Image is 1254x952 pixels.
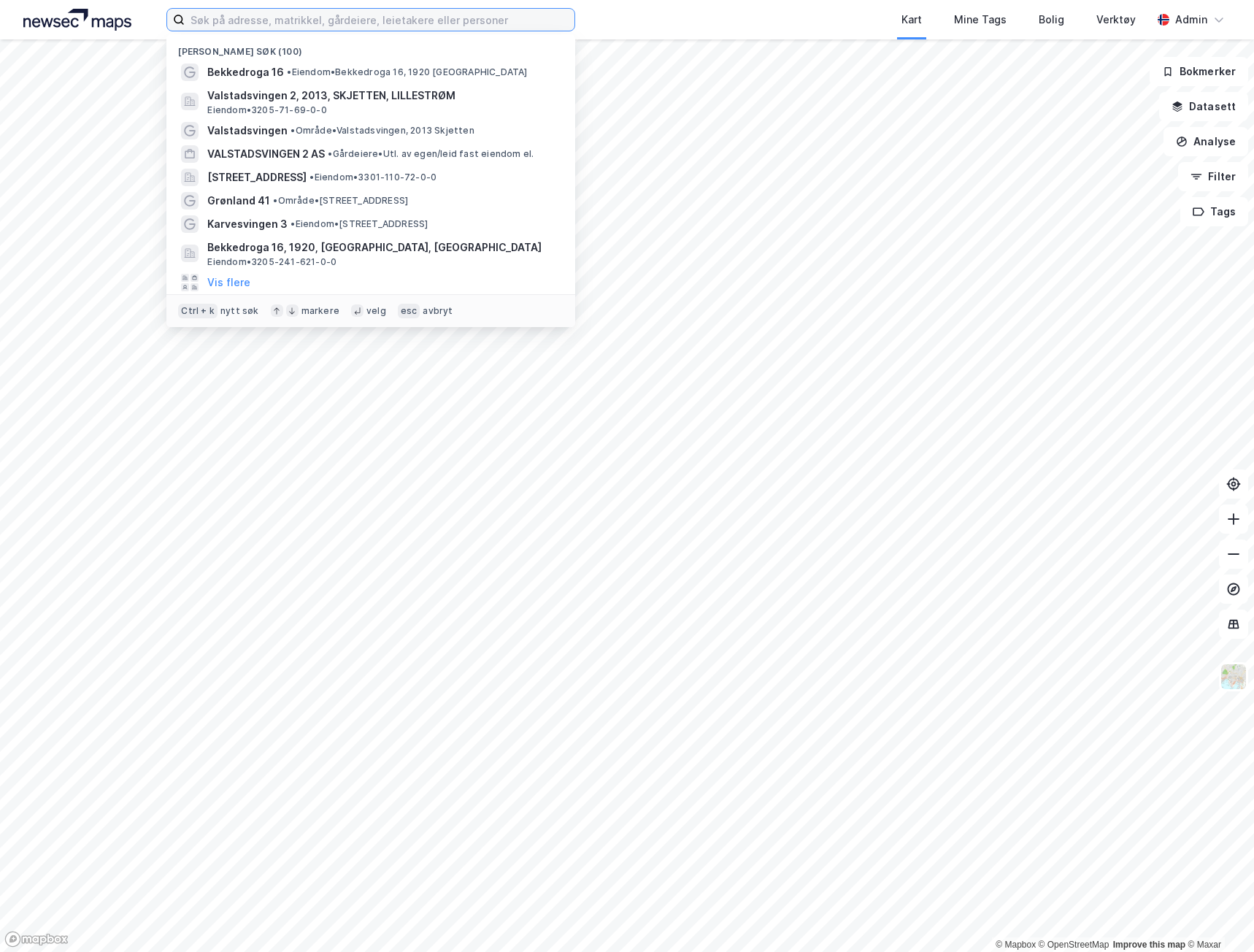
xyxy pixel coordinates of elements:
div: Ctrl + k [178,304,218,318]
div: Kart [901,11,922,28]
div: Admin [1175,11,1207,28]
div: [PERSON_NAME] søk (100) [166,34,575,61]
span: Område • Valstadsvingen, 2013 Skjetten [291,125,474,137]
div: nytt søk [220,305,259,317]
span: • [291,218,295,229]
span: • [291,125,295,136]
span: Eiendom • [STREET_ADDRESS] [291,218,428,230]
span: [STREET_ADDRESS] [207,169,307,186]
div: Kontrollprogram for chat [1181,882,1254,952]
div: Verktøy [1096,11,1136,28]
span: Eiendom • Bekkedroga 16, 1920 [GEOGRAPHIC_DATA] [287,66,527,78]
div: avbryt [423,305,453,317]
span: VALSTADSVINGEN 2 AS [207,145,325,163]
button: Vis flere [207,274,250,291]
span: • [273,195,277,206]
span: Bekkedroga 16, 1920, [GEOGRAPHIC_DATA], [GEOGRAPHIC_DATA] [207,239,558,256]
span: • [287,66,291,77]
span: Valstadsvingen [207,122,288,139]
span: Eiendom • 3205-241-621-0-0 [207,256,336,268]
span: • [328,148,332,159]
span: Gårdeiere • Utl. av egen/leid fast eiendom el. [328,148,534,160]
img: logo.a4113a55bc3d86da70a041830d287a7e.svg [23,9,131,31]
div: velg [366,305,386,317]
span: • [309,172,314,183]
div: markere [301,305,339,317]
span: Eiendom • 3205-71-69-0-0 [207,104,326,116]
iframe: Chat Widget [1181,882,1254,952]
span: Eiendom • 3301-110-72-0-0 [309,172,436,183]
span: Karvesvingen 3 [207,215,288,233]
span: Valstadsvingen 2, 2013, SKJETTEN, LILLESTRØM [207,87,558,104]
div: esc [398,304,420,318]
span: Område • [STREET_ADDRESS] [273,195,408,207]
span: Grønland 41 [207,192,270,210]
div: Bolig [1039,11,1064,28]
div: Mine Tags [954,11,1007,28]
span: Bekkedroga 16 [207,64,284,81]
input: Søk på adresse, matrikkel, gårdeiere, leietakere eller personer [185,9,574,31]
